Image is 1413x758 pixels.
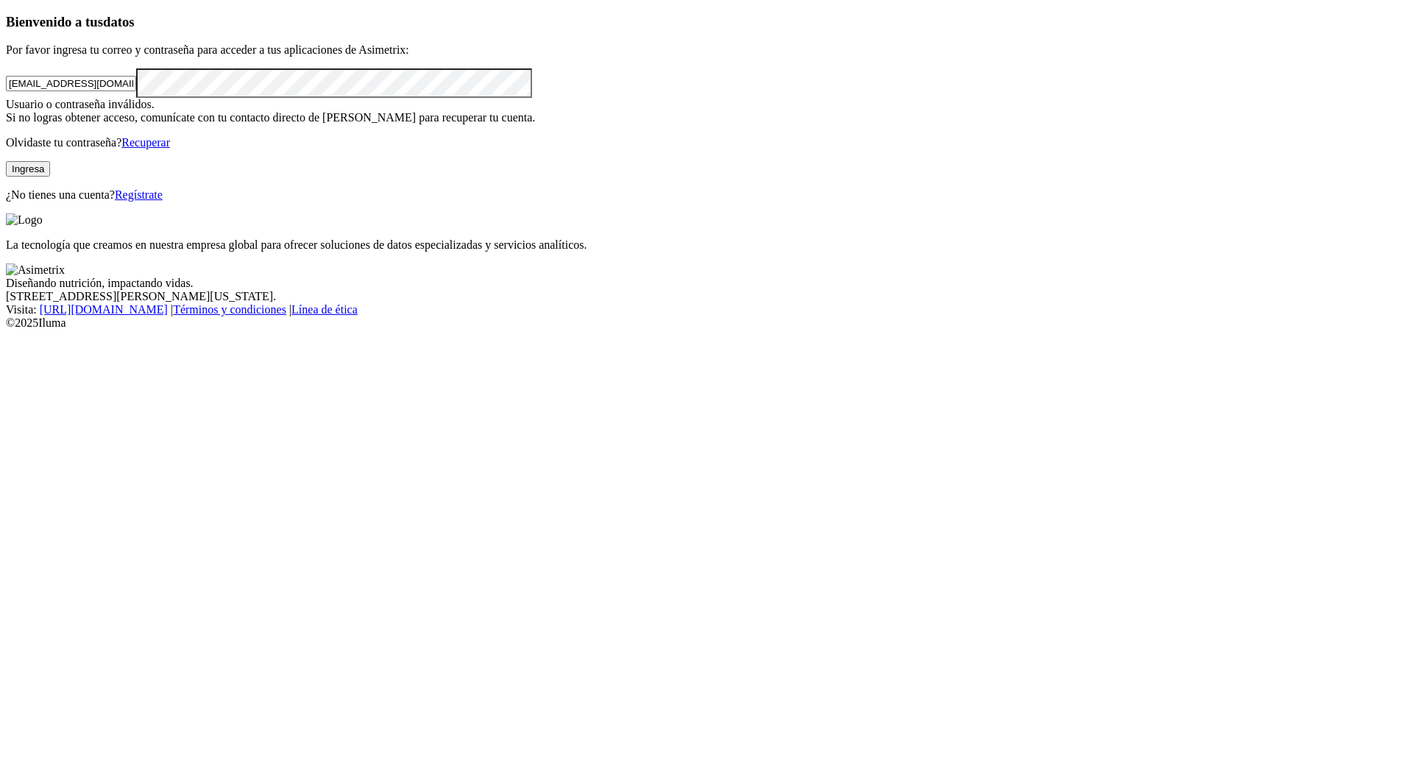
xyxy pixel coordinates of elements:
[6,303,1407,316] div: Visita : | |
[121,136,170,149] a: Recuperar
[6,213,43,227] img: Logo
[6,98,1407,124] div: Usuario o contraseña inválidos. Si no logras obtener acceso, comunícate con tu contacto directo d...
[173,303,286,316] a: Términos y condiciones
[6,14,1407,30] h3: Bienvenido a tus
[6,316,1407,330] div: © 2025 Iluma
[6,290,1407,303] div: [STREET_ADDRESS][PERSON_NAME][US_STATE].
[6,277,1407,290] div: Diseñando nutrición, impactando vidas.
[6,161,50,177] button: Ingresa
[6,76,136,91] input: Tu correo
[6,136,1407,149] p: Olvidaste tu contraseña?
[6,263,65,277] img: Asimetrix
[103,14,135,29] span: datos
[291,303,358,316] a: Línea de ética
[6,43,1407,57] p: Por favor ingresa tu correo y contraseña para acceder a tus aplicaciones de Asimetrix:
[6,188,1407,202] p: ¿No tienes una cuenta?
[115,188,163,201] a: Regístrate
[6,238,1407,252] p: La tecnología que creamos en nuestra empresa global para ofrecer soluciones de datos especializad...
[40,303,168,316] a: [URL][DOMAIN_NAME]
